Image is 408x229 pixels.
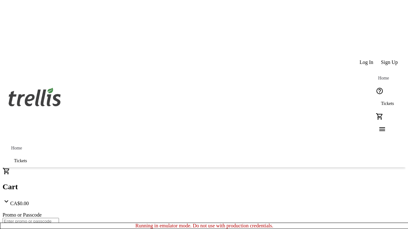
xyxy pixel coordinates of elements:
[381,101,394,106] span: Tickets
[3,212,42,218] label: Promo or Passcode
[356,56,377,69] button: Log In
[3,183,405,191] h2: Cart
[373,72,394,85] a: Home
[10,201,29,206] span: CA$0.00
[377,56,402,69] button: Sign Up
[14,158,27,163] span: Tickets
[3,218,59,225] input: Enter promo or passcode
[360,59,373,65] span: Log In
[373,110,386,123] button: Cart
[373,123,386,135] button: Menu
[6,155,35,167] a: Tickets
[373,97,402,110] a: Tickets
[3,167,405,206] div: CartCA$0.00
[6,81,63,113] img: Orient E2E Organization eqo38qcemH's Logo
[11,146,22,151] span: Home
[378,76,389,81] span: Home
[6,142,27,155] a: Home
[373,85,386,97] button: Help
[381,59,398,65] span: Sign Up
